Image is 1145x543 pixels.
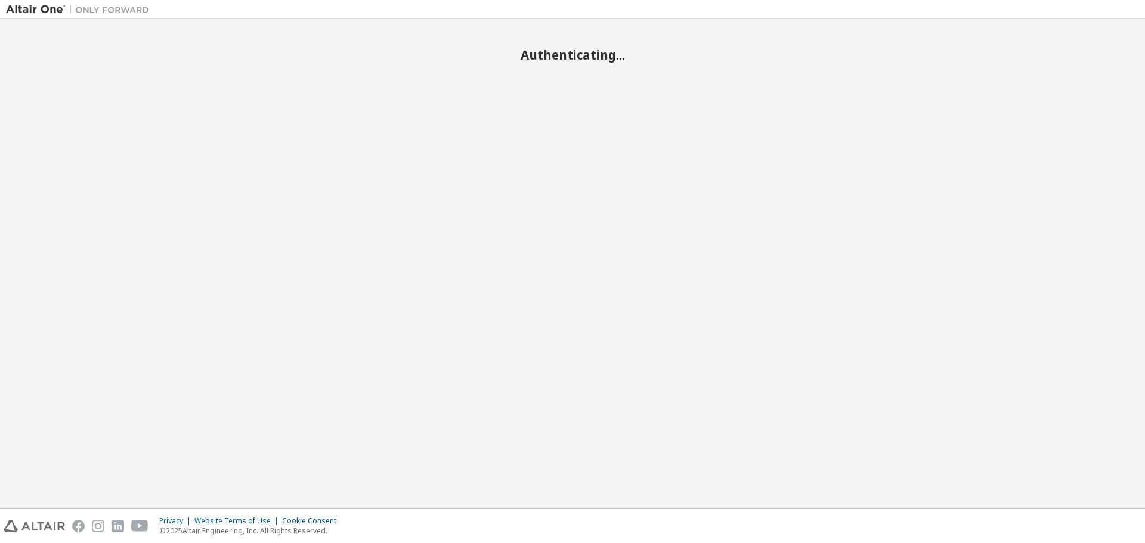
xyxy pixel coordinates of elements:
img: instagram.svg [92,520,104,532]
img: altair_logo.svg [4,520,65,532]
div: Privacy [159,516,194,526]
div: Website Terms of Use [194,516,282,526]
img: Altair One [6,4,155,15]
img: facebook.svg [72,520,85,532]
h2: Authenticating... [6,47,1139,63]
img: youtube.svg [131,520,148,532]
div: Cookie Consent [282,516,343,526]
p: © 2025 Altair Engineering, Inc. All Rights Reserved. [159,526,343,536]
img: linkedin.svg [112,520,124,532]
